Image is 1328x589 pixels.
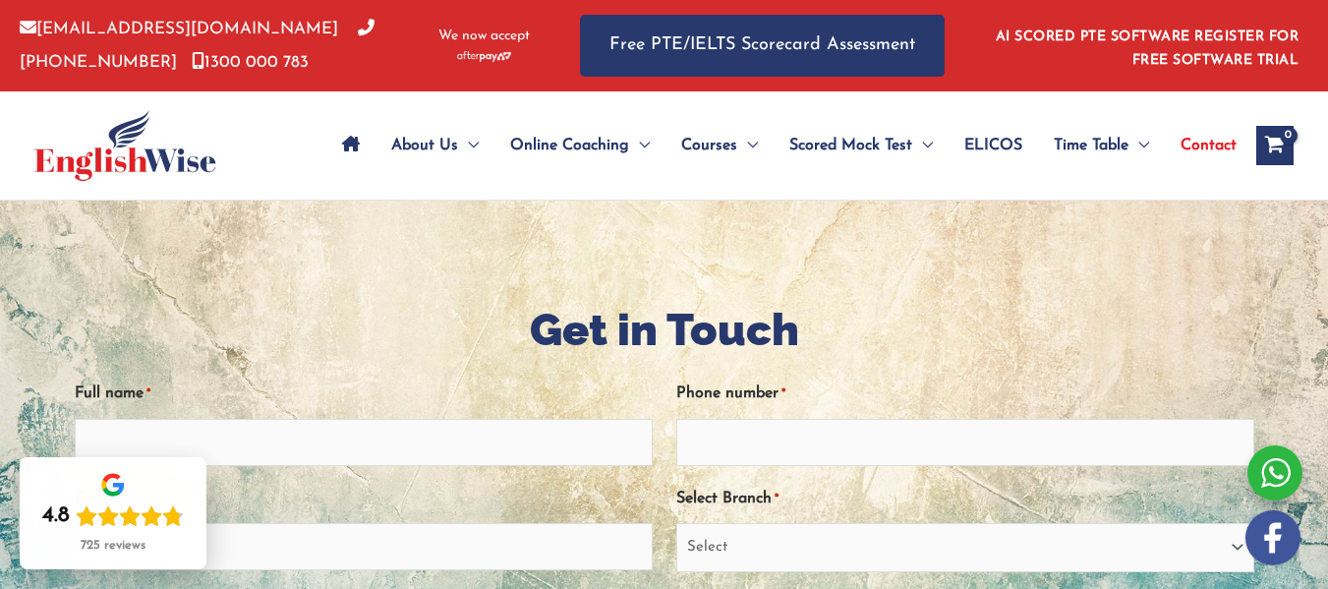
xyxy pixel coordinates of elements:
a: Scored Mock TestMenu Toggle [774,111,949,180]
nav: Site Navigation: Main Menu [326,111,1237,180]
span: Menu Toggle [912,111,933,180]
a: ELICOS [949,111,1038,180]
a: Time TableMenu Toggle [1038,111,1165,180]
span: About Us [391,111,458,180]
span: Time Table [1054,111,1128,180]
span: Menu Toggle [629,111,650,180]
label: Full name [75,378,150,410]
div: Rating: 4.8 out of 5 [42,502,184,530]
span: We now accept [438,27,530,46]
a: View Shopping Cart, empty [1256,126,1294,165]
a: Contact [1165,111,1237,180]
h1: Get in Touch [75,299,1254,361]
span: Contact [1181,111,1237,180]
a: About UsMenu Toggle [375,111,494,180]
div: 725 reviews [81,538,145,554]
img: white-facebook.png [1245,510,1300,565]
div: 4.8 [42,502,70,530]
span: Online Coaching [510,111,629,180]
a: [EMAIL_ADDRESS][DOMAIN_NAME] [20,21,338,37]
a: Online CoachingMenu Toggle [494,111,665,180]
span: Menu Toggle [737,111,758,180]
span: Menu Toggle [458,111,479,180]
img: Afterpay-Logo [457,51,511,62]
a: [PHONE_NUMBER] [20,21,375,70]
label: Select Branch [676,483,779,515]
span: ELICOS [964,111,1022,180]
span: Menu Toggle [1128,111,1149,180]
span: Scored Mock Test [789,111,912,180]
a: CoursesMenu Toggle [665,111,774,180]
label: Phone number [676,378,785,410]
aside: Header Widget 1 [984,14,1308,78]
a: Free PTE/IELTS Scorecard Assessment [580,15,945,77]
span: Courses [681,111,737,180]
a: 1300 000 783 [192,54,309,71]
img: cropped-ew-logo [34,110,216,181]
a: AI SCORED PTE SOFTWARE REGISTER FOR FREE SOFTWARE TRIAL [996,29,1299,68]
